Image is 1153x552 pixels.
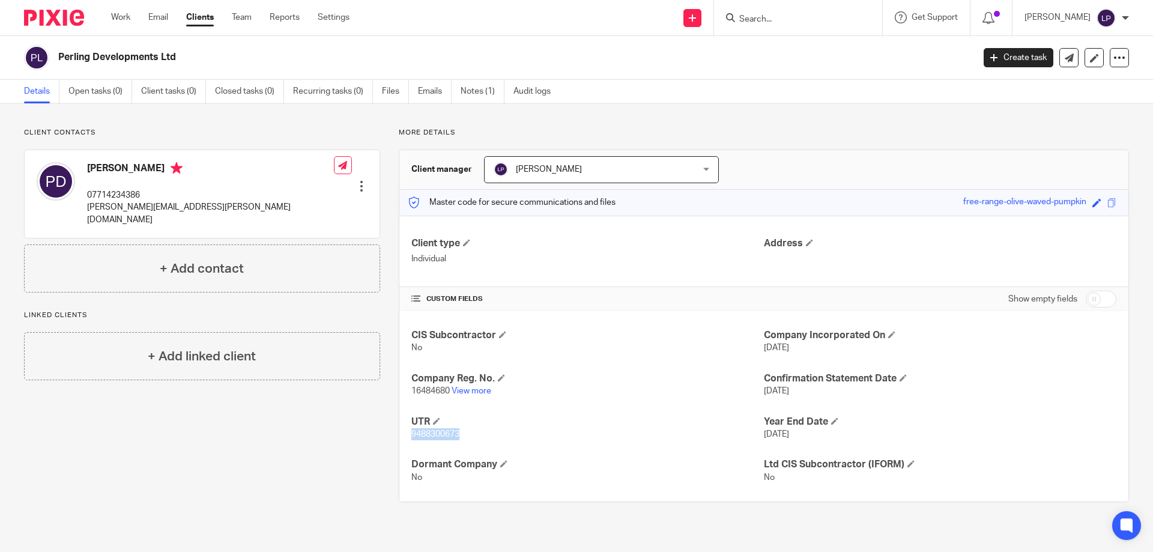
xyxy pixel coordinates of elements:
[764,458,1116,471] h4: Ltd CIS Subcontractor (IFORM)
[186,11,214,23] a: Clients
[24,311,380,320] p: Linked clients
[461,80,504,103] a: Notes (1)
[764,329,1116,342] h4: Company Incorporated On
[58,51,784,64] h2: Perling Developments Ltd
[411,237,764,250] h4: Client type
[963,196,1086,210] div: free-range-olive-waved-pumpkin
[764,237,1116,250] h4: Address
[516,165,582,174] span: [PERSON_NAME]
[764,473,775,482] span: No
[148,347,256,366] h4: + Add linked client
[171,162,183,174] i: Primary
[912,13,958,22] span: Get Support
[399,128,1129,138] p: More details
[764,416,1116,428] h4: Year End Date
[764,344,789,352] span: [DATE]
[411,458,764,471] h4: Dormant Company
[411,473,422,482] span: No
[24,80,59,103] a: Details
[411,329,764,342] h4: CIS Subcontractor
[111,11,130,23] a: Work
[1097,8,1116,28] img: svg%3E
[411,163,472,175] h3: Client manager
[984,48,1053,67] a: Create task
[738,14,846,25] input: Search
[411,372,764,385] h4: Company Reg. No.
[411,253,764,265] p: Individual
[494,162,508,177] img: svg%3E
[452,387,491,395] a: View more
[764,387,789,395] span: [DATE]
[293,80,373,103] a: Recurring tasks (0)
[24,45,49,70] img: svg%3E
[270,11,300,23] a: Reports
[408,196,616,208] p: Master code for secure communications and files
[87,162,334,177] h4: [PERSON_NAME]
[160,259,244,278] h4: + Add contact
[68,80,132,103] a: Open tasks (0)
[411,344,422,352] span: No
[148,11,168,23] a: Email
[318,11,350,23] a: Settings
[37,162,75,201] img: svg%3E
[1008,293,1077,305] label: Show empty fields
[24,128,380,138] p: Client contacts
[215,80,284,103] a: Closed tasks (0)
[87,201,334,226] p: [PERSON_NAME][EMAIL_ADDRESS][PERSON_NAME][DOMAIN_NAME]
[764,430,789,438] span: [DATE]
[411,430,459,438] span: 9488300673
[764,372,1116,385] h4: Confirmation Statement Date
[513,80,560,103] a: Audit logs
[232,11,252,23] a: Team
[411,416,764,428] h4: UTR
[382,80,409,103] a: Files
[411,387,450,395] span: 16484680
[418,80,452,103] a: Emails
[1024,11,1091,23] p: [PERSON_NAME]
[87,189,334,201] p: 07714234386
[411,294,764,304] h4: CUSTOM FIELDS
[24,10,84,26] img: Pixie
[141,80,206,103] a: Client tasks (0)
